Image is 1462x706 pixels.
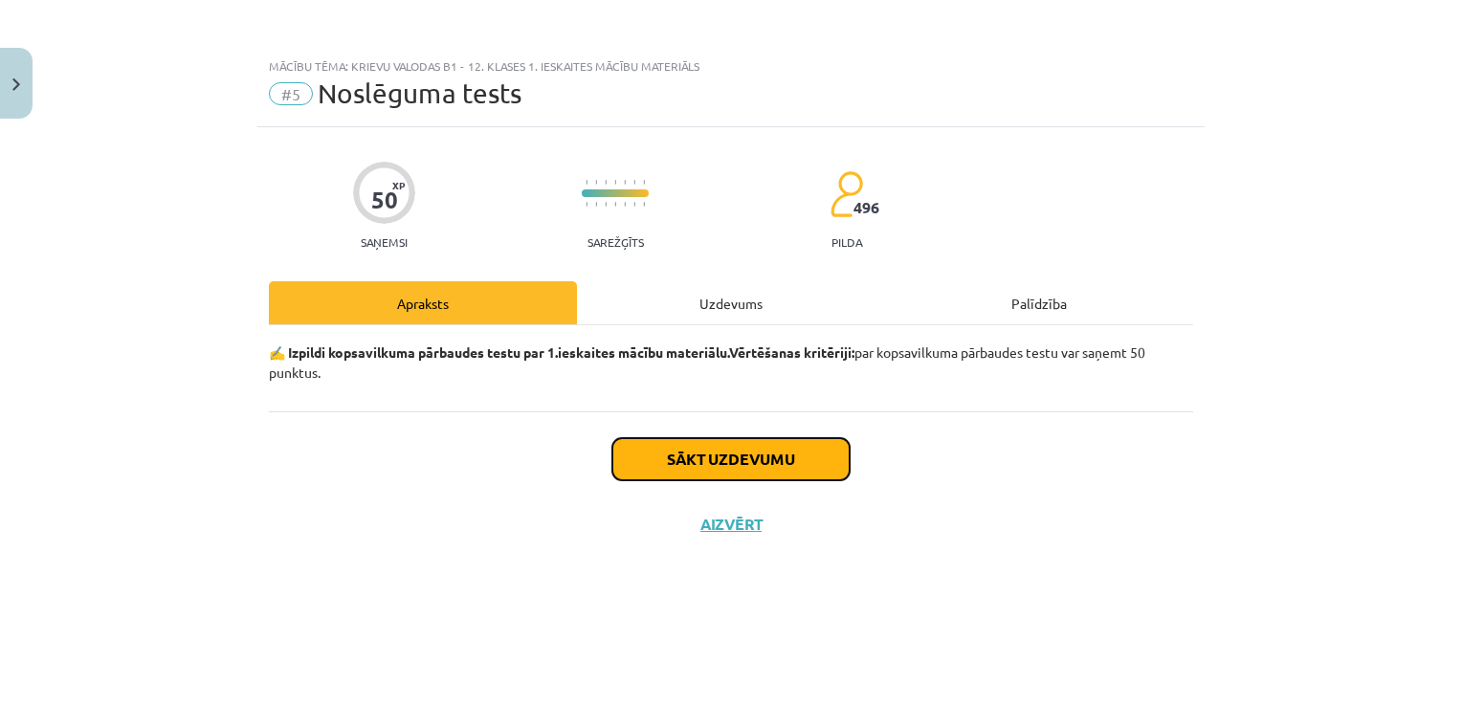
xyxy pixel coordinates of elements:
[12,78,20,91] img: icon-close-lesson-0947bae3869378f0d4975bcd49f059093ad1ed9edebbc8119c70593378902aed.svg
[269,281,577,324] div: Apraksts
[586,202,587,207] img: icon-short-line-57e1e144782c952c97e751825c79c345078a6d821885a25fce030b3d8c18986b.svg
[830,170,863,218] img: students-c634bb4e5e11cddfef0936a35e636f08e4e9abd3cc4e673bd6f9a4125e45ecb1.svg
[595,202,597,207] img: icon-short-line-57e1e144782c952c97e751825c79c345078a6d821885a25fce030b3d8c18986b.svg
[614,180,616,185] img: icon-short-line-57e1e144782c952c97e751825c79c345078a6d821885a25fce030b3d8c18986b.svg
[595,180,597,185] img: icon-short-line-57e1e144782c952c97e751825c79c345078a6d821885a25fce030b3d8c18986b.svg
[643,180,645,185] img: icon-short-line-57e1e144782c952c97e751825c79c345078a6d821885a25fce030b3d8c18986b.svg
[353,235,415,249] p: Saņemsi
[371,187,398,213] div: 50
[392,180,405,190] span: XP
[643,202,645,207] img: icon-short-line-57e1e144782c952c97e751825c79c345078a6d821885a25fce030b3d8c18986b.svg
[831,235,862,249] p: pilda
[269,82,313,105] span: #5
[605,202,607,207] img: icon-short-line-57e1e144782c952c97e751825c79c345078a6d821885a25fce030b3d8c18986b.svg
[633,180,635,185] img: icon-short-line-57e1e144782c952c97e751825c79c345078a6d821885a25fce030b3d8c18986b.svg
[853,199,879,216] span: 496
[612,438,850,480] button: Sākt uzdevumu
[614,202,616,207] img: icon-short-line-57e1e144782c952c97e751825c79c345078a6d821885a25fce030b3d8c18986b.svg
[269,342,1193,383] p: par kopsavilkuma pārbaudes testu var saņemt 50 punktus.
[318,77,521,109] span: Noslēguma tests
[577,281,885,324] div: Uzdevums
[624,180,626,185] img: icon-short-line-57e1e144782c952c97e751825c79c345078a6d821885a25fce030b3d8c18986b.svg
[885,281,1193,324] div: Palīdzība
[633,202,635,207] img: icon-short-line-57e1e144782c952c97e751825c79c345078a6d821885a25fce030b3d8c18986b.svg
[695,515,767,534] button: Aizvērt
[624,202,626,207] img: icon-short-line-57e1e144782c952c97e751825c79c345078a6d821885a25fce030b3d8c18986b.svg
[269,59,1193,73] div: Mācību tēma: Krievu valodas b1 - 12. klases 1. ieskaites mācību materiāls
[729,343,854,361] strong: Vērtēšanas kritēriji:
[605,180,607,185] img: icon-short-line-57e1e144782c952c97e751825c79c345078a6d821885a25fce030b3d8c18986b.svg
[587,235,644,249] p: Sarežģīts
[586,180,587,185] img: icon-short-line-57e1e144782c952c97e751825c79c345078a6d821885a25fce030b3d8c18986b.svg
[269,343,729,361] b: ✍️ Izpildi kopsavilkuma pārbaudes testu par 1.ieskaites mācību materiālu.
